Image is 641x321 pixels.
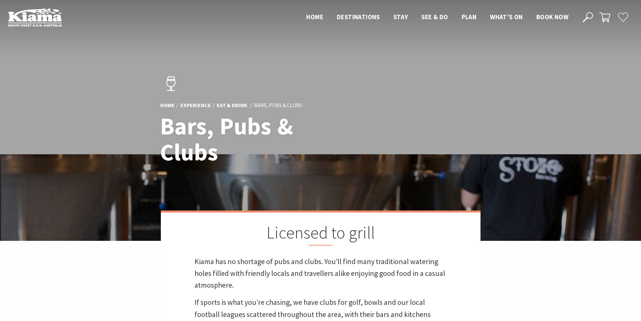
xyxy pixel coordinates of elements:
[306,13,323,21] span: Home
[180,102,211,109] a: Experience
[421,13,448,21] span: See & Do
[254,101,302,110] li: Bars, Pubs & Clubs
[194,223,447,246] h2: Licensed to grill
[393,13,408,21] span: Stay
[536,13,568,21] span: Book now
[194,256,447,291] p: Kiama has no shortage of pubs and clubs. You’ll find many traditional watering holes filled with ...
[160,102,175,109] a: Home
[160,113,350,165] h1: Bars, Pubs & Clubs
[462,13,477,21] span: Plan
[490,13,523,21] span: What’s On
[337,13,380,21] span: Destinations
[217,102,247,109] a: Eat & Drink
[299,12,575,23] nav: Main Menu
[8,8,62,27] img: Kiama Logo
